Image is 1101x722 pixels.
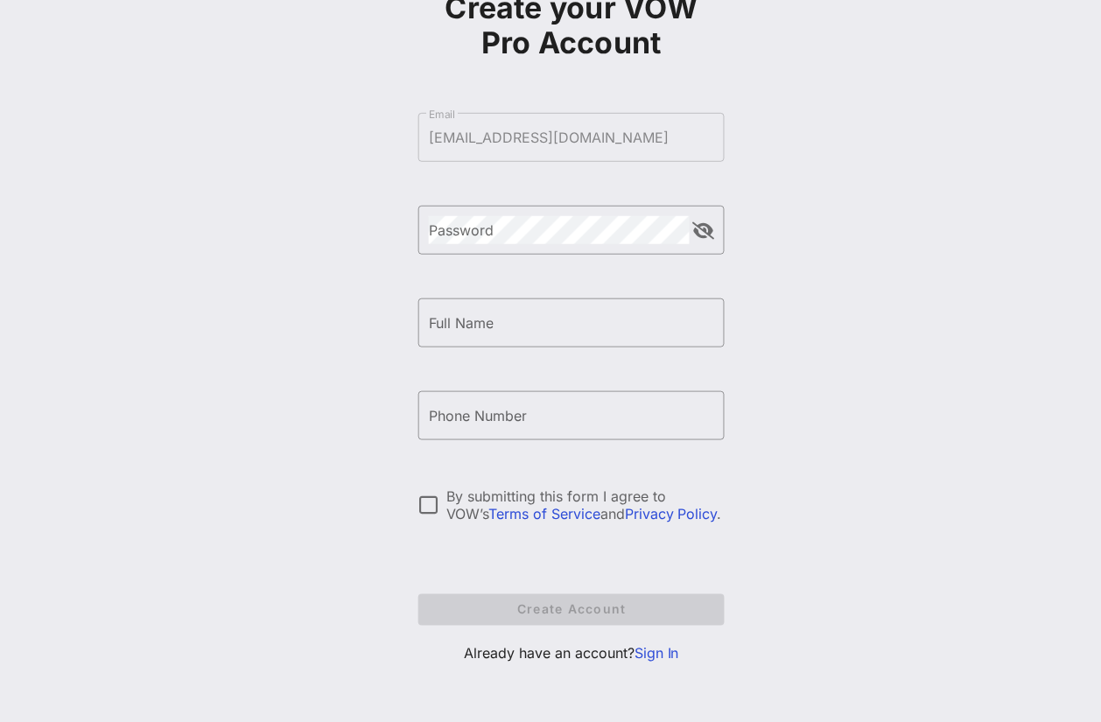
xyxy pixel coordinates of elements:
[446,487,725,522] div: By submitting this form I agree to VOW’s and .
[418,643,725,664] p: Already have an account?
[429,108,456,121] label: Email
[488,505,600,522] a: Terms of Service
[693,222,715,240] button: append icon
[625,505,718,522] a: Privacy Policy
[635,645,679,662] a: Sign In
